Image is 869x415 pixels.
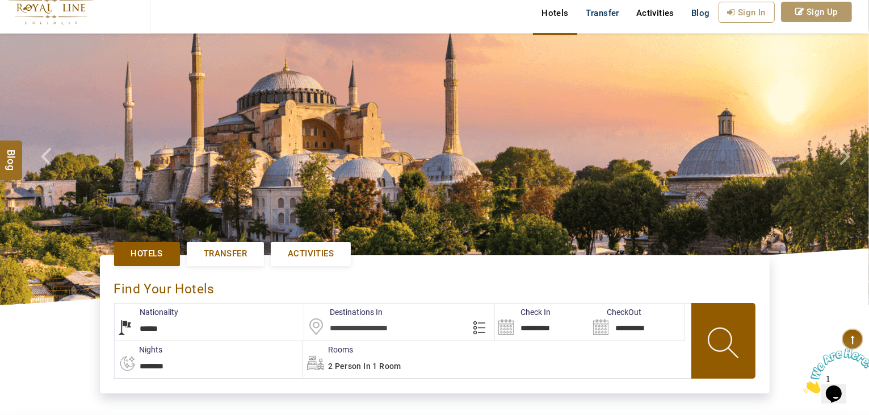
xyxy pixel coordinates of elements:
[495,304,590,341] input: Search
[271,242,351,265] a: Activities
[131,248,163,260] span: Hotels
[115,306,179,318] label: Nationality
[691,8,710,18] span: Blog
[533,2,577,24] a: Hotels
[781,2,852,22] a: Sign Up
[719,2,775,23] a: Sign In
[288,248,334,260] span: Activities
[204,248,247,260] span: Transfer
[303,344,353,355] label: Rooms
[5,5,75,49] img: Chat attention grabber
[114,269,755,303] div: Find Your Hotels
[628,2,683,24] a: Activities
[5,5,9,14] span: 1
[495,306,551,318] label: Check In
[4,149,19,159] span: Blog
[590,306,641,318] label: CheckOut
[114,344,163,355] label: nights
[328,362,401,371] span: 2 Person in 1 Room
[26,34,70,305] a: Check next prev
[304,306,383,318] label: Destinations In
[114,242,180,265] a: Hotels
[799,344,869,398] iframe: chat widget
[825,34,869,305] a: Check next image
[577,2,628,24] a: Transfer
[683,2,719,24] a: Blog
[590,304,685,341] input: Search
[187,242,264,265] a: Transfer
